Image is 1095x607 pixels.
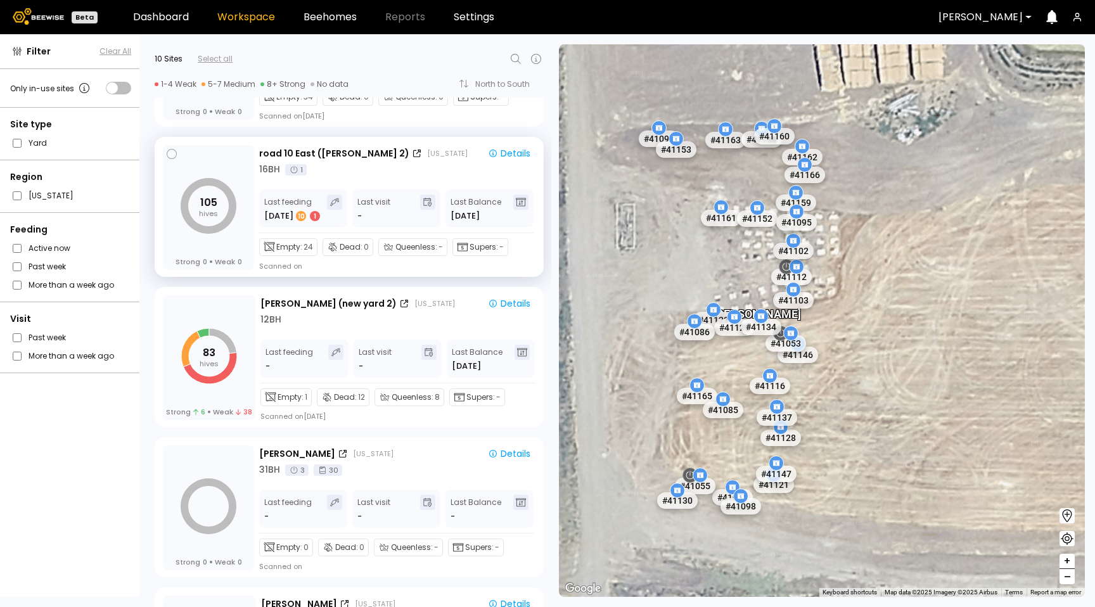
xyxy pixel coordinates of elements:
[675,478,715,494] div: # 41055
[495,542,499,553] span: -
[10,223,131,236] div: Feeding
[475,80,539,88] div: North to South
[202,79,255,89] div: 5-7 Medium
[1005,589,1023,596] a: Terms (opens in new tab)
[374,539,443,556] div: Queenless:
[639,131,679,147] div: # 41090
[771,269,812,285] div: # 41112
[296,211,306,221] div: 10
[427,148,468,158] div: [US_STATE]
[760,430,801,446] div: # 41128
[155,53,182,65] div: 10 Sites
[414,298,455,309] div: [US_STATE]
[562,580,604,597] img: Google
[750,378,790,394] div: # 41116
[756,466,797,482] div: # 41147
[483,146,535,160] button: Details
[29,241,70,255] label: Active now
[29,260,66,273] label: Past week
[266,345,313,373] div: Last feeding
[378,238,447,256] div: Queenless:
[314,464,342,476] div: 30
[238,107,242,116] span: 0
[176,257,242,266] div: Strong Weak
[451,210,480,222] span: [DATE]
[1060,554,1075,569] button: +
[773,292,814,309] div: # 41103
[203,107,207,116] span: 0
[483,297,535,310] button: Details
[449,388,505,406] div: Supers:
[176,558,242,566] div: Strong Weak
[259,238,317,256] div: Empty:
[677,388,717,404] div: # 41165
[714,319,755,336] div: # 41125
[741,131,782,148] div: # 41158
[375,388,444,406] div: Queenless:
[259,539,313,556] div: Empty:
[754,128,795,144] div: # 41160
[217,12,275,22] a: Workspace
[483,447,535,461] button: Details
[353,449,394,459] div: [US_STATE]
[27,45,51,58] span: Filter
[198,53,233,65] div: Select all
[452,238,508,256] div: Supers:
[259,261,302,271] div: Scanned on
[784,167,825,183] div: # 41166
[238,257,242,266] span: 0
[304,12,357,22] a: Beehomes
[385,12,425,22] span: Reports
[1030,589,1081,596] a: Report a map error
[778,347,818,363] div: # 41146
[1064,569,1071,585] span: –
[29,189,74,202] label: [US_STATE]
[29,349,114,362] label: More than a week ago
[285,164,307,176] div: 1
[203,257,207,266] span: 0
[266,360,271,373] div: -
[238,558,242,566] span: 0
[260,297,397,310] div: [PERSON_NAME] (new yard 2)
[10,118,131,131] div: Site type
[10,80,92,96] div: Only in-use sites
[657,492,698,509] div: # 41130
[99,46,131,57] button: Clear All
[703,402,743,418] div: # 41085
[705,132,746,148] div: # 41163
[193,407,205,416] span: 6
[236,407,252,416] span: 38
[359,360,363,373] div: -
[488,448,530,459] div: Details
[1060,569,1075,584] button: –
[757,409,797,426] div: # 41137
[260,313,281,326] div: 12 BH
[29,278,114,291] label: More than a week ago
[264,510,270,523] div: -
[358,392,365,403] span: 12
[359,542,364,553] span: 0
[488,148,530,159] div: Details
[13,8,64,25] img: Beewise logo
[264,195,321,222] div: Last feeding
[264,495,312,523] div: Last feeding
[434,542,439,553] span: -
[285,464,309,476] div: 3
[776,195,816,211] div: # 41159
[451,510,455,523] span: -
[260,388,312,406] div: Empty:
[199,208,218,219] tspan: hives
[499,241,504,253] span: -
[488,298,530,309] div: Details
[311,79,349,89] div: No data
[357,510,362,523] div: -
[176,107,242,116] div: Strong Weak
[435,392,440,403] span: 8
[452,360,481,373] span: [DATE]
[720,498,761,514] div: # 41098
[773,243,814,259] div: # 41102
[357,210,362,222] div: -
[166,407,253,416] div: Strong Weak
[304,241,313,253] span: 24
